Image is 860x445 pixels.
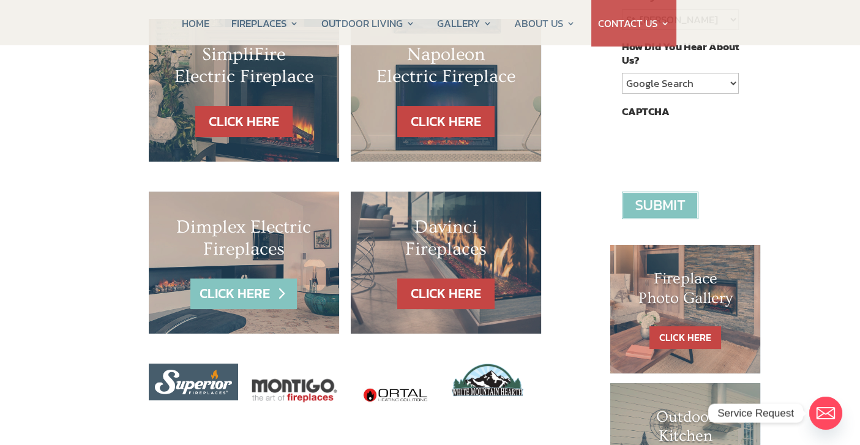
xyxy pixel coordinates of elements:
[622,40,738,67] label: How Did You Hear About Us?
[155,383,232,398] a: superior fireplaces
[155,370,232,394] img: superior_logo_white-
[397,106,495,137] a: CLICK HERE
[173,43,315,94] h2: SimpliFire Electric Fireplace
[190,279,297,310] a: CLICK HERE
[351,415,440,431] a: ortal fireplaces
[375,216,517,266] h2: Davinci Fireplaces
[452,364,524,400] img: white_mountain_hearth_logo
[809,397,842,430] a: Email
[173,216,315,266] h2: Dimplex Electric Fireplaces
[351,364,440,426] img: ortal
[452,389,524,405] a: White Mountain Hearth Fireplaces
[649,326,721,349] a: CLICK HERE
[622,124,808,172] iframe: reCAPTCHA
[250,364,339,417] img: montigo-logo
[397,279,495,310] a: CLICK HERE
[635,269,736,313] h1: Fireplace Photo Gallery
[622,105,670,118] label: CAPTCHA
[250,406,339,422] a: montigo fireplaces
[195,106,293,137] a: CLICK HERE
[622,192,698,219] input: Submit
[375,43,517,94] h2: Napoleon Electric Fireplace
